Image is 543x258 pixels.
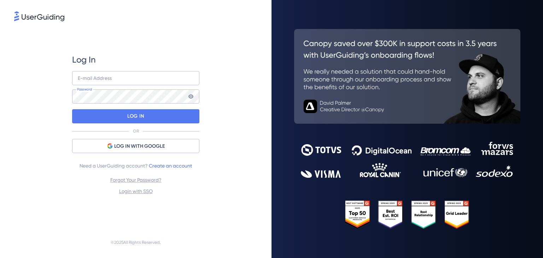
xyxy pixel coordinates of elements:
img: 26c0aa7c25a843aed4baddd2b5e0fa68.svg [294,29,520,124]
img: 9302ce2ac39453076f5bc0f2f2ca889b.svg [301,142,514,178]
img: 8faab4ba6bc7696a72372aa768b0286c.svg [14,11,64,21]
span: LOG IN WITH GOOGLE [114,142,165,151]
img: 25303e33045975176eb484905ab012ff.svg [345,200,469,229]
span: © 2025 All Rights Reserved. [111,238,161,247]
input: example@company.com [72,71,199,85]
p: OR [133,128,139,134]
a: Login with SSO [119,188,153,194]
span: Need a UserGuiding account? [80,162,192,170]
span: Log In [72,54,96,65]
a: Forgot Your Password? [110,177,162,183]
p: LOG IN [127,111,144,122]
a: Create an account [149,163,192,169]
